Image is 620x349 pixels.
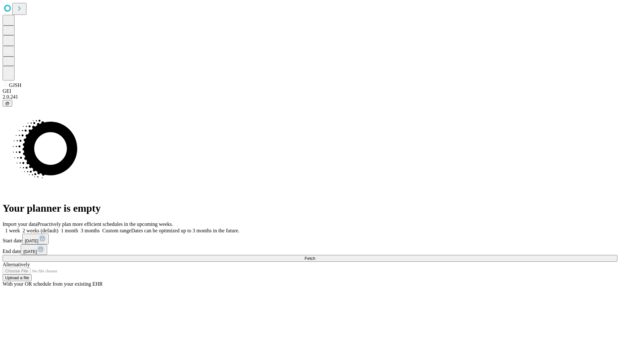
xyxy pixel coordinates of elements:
span: With your OR schedule from your existing EHR [3,281,103,287]
span: 1 week [5,228,20,233]
span: Proactively plan more efficient schedules in the upcoming weeks. [37,221,173,227]
button: @ [3,100,12,107]
span: @ [5,101,10,106]
button: [DATE] [21,244,47,255]
button: [DATE] [22,234,49,244]
span: Alternatively [3,262,30,267]
h1: Your planner is empty [3,202,617,214]
div: End date [3,244,617,255]
span: 3 months [81,228,100,233]
button: Fetch [3,255,617,262]
span: Dates can be optimized up to 3 months in the future. [131,228,239,233]
div: Start date [3,234,617,244]
div: GEI [3,88,617,94]
button: Upload a file [3,274,32,281]
div: 2.0.241 [3,94,617,100]
span: Import your data [3,221,37,227]
span: Fetch [305,256,315,261]
span: GJSH [9,82,21,88]
span: 1 month [61,228,78,233]
span: [DATE] [23,249,37,254]
span: 2 weeks (default) [23,228,58,233]
span: [DATE] [25,238,38,243]
span: Custom range [102,228,131,233]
